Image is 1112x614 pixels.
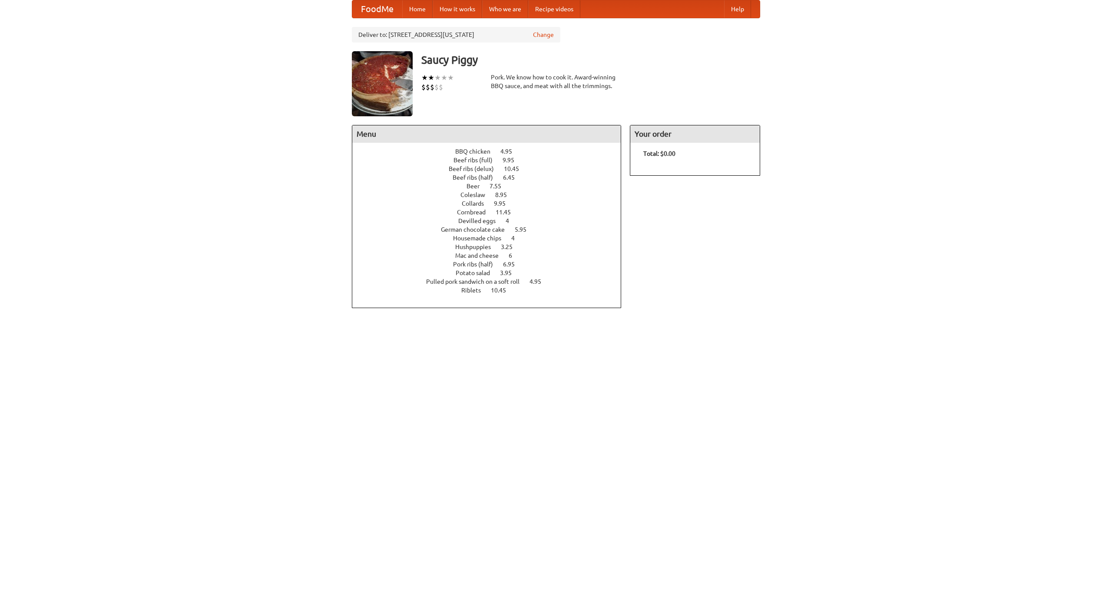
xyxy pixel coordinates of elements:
li: ★ [421,73,428,82]
span: 3.95 [500,269,520,276]
span: Mac and cheese [455,252,507,259]
span: 4 [511,235,523,242]
a: Pulled pork sandwich on a soft roll 4.95 [426,278,557,285]
a: Hushpuppies 3.25 [455,243,529,250]
a: German chocolate cake 5.95 [441,226,543,233]
span: 5.95 [515,226,535,233]
b: Total: $0.00 [643,150,675,157]
span: Collards [462,200,493,207]
span: German chocolate cake [441,226,513,233]
li: $ [439,82,443,92]
img: angular.jpg [352,51,413,116]
li: ★ [441,73,447,82]
span: 4.95 [530,278,550,285]
span: Potato salad [456,269,499,276]
span: 3.25 [501,243,521,250]
a: Mac and cheese 6 [455,252,528,259]
a: Coleslaw 8.95 [460,191,523,198]
a: Riblets 10.45 [461,287,522,294]
li: ★ [434,73,441,82]
span: Devilled eggs [458,217,504,224]
a: Who we are [482,0,528,18]
span: Cornbread [457,209,494,216]
li: $ [430,82,434,92]
span: Hushpuppies [455,243,500,250]
span: 6 [509,252,521,259]
span: Beef ribs (half) [453,174,502,181]
span: 10.45 [491,287,515,294]
a: BBQ chicken 4.95 [455,148,528,155]
a: Collards 9.95 [462,200,522,207]
span: 9.95 [494,200,514,207]
span: Beef ribs (delux) [449,165,503,172]
h4: Menu [352,125,621,143]
a: Change [533,30,554,39]
span: 10.45 [504,165,528,172]
span: 7.55 [490,183,510,190]
span: Beef ribs (full) [453,157,501,164]
a: Devilled eggs 4 [458,217,525,224]
a: Beer 7.55 [467,183,517,190]
span: Coleslaw [460,191,494,198]
h4: Your order [630,125,760,143]
span: 8.95 [495,191,516,198]
span: BBQ chicken [455,148,499,155]
a: How it works [433,0,482,18]
span: 11.45 [496,209,520,216]
li: ★ [447,73,454,82]
div: Deliver to: [STREET_ADDRESS][US_STATE] [352,27,560,43]
span: 6.45 [503,174,523,181]
li: $ [434,82,439,92]
li: $ [421,82,426,92]
span: 4 [506,217,518,224]
div: Pork. We know how to cook it. Award-winning BBQ sauce, and meat with all the trimmings. [491,73,621,90]
a: FoodMe [352,0,402,18]
span: Pulled pork sandwich on a soft roll [426,278,528,285]
a: Beef ribs (delux) 10.45 [449,165,535,172]
a: Home [402,0,433,18]
h3: Saucy Piggy [421,51,760,69]
a: Pork ribs (half) 6.95 [453,261,531,268]
span: Riblets [461,287,490,294]
li: ★ [428,73,434,82]
a: Help [724,0,751,18]
span: Pork ribs (half) [453,261,502,268]
span: 9.95 [503,157,523,164]
a: Recipe videos [528,0,580,18]
span: Beer [467,183,488,190]
span: 6.95 [503,261,523,268]
a: Potato salad 3.95 [456,269,528,276]
span: 4.95 [500,148,521,155]
a: Beef ribs (full) 9.95 [453,157,530,164]
li: $ [426,82,430,92]
a: Housemade chips 4 [453,235,531,242]
a: Cornbread 11.45 [457,209,527,216]
span: Housemade chips [453,235,510,242]
a: Beef ribs (half) 6.45 [453,174,531,181]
